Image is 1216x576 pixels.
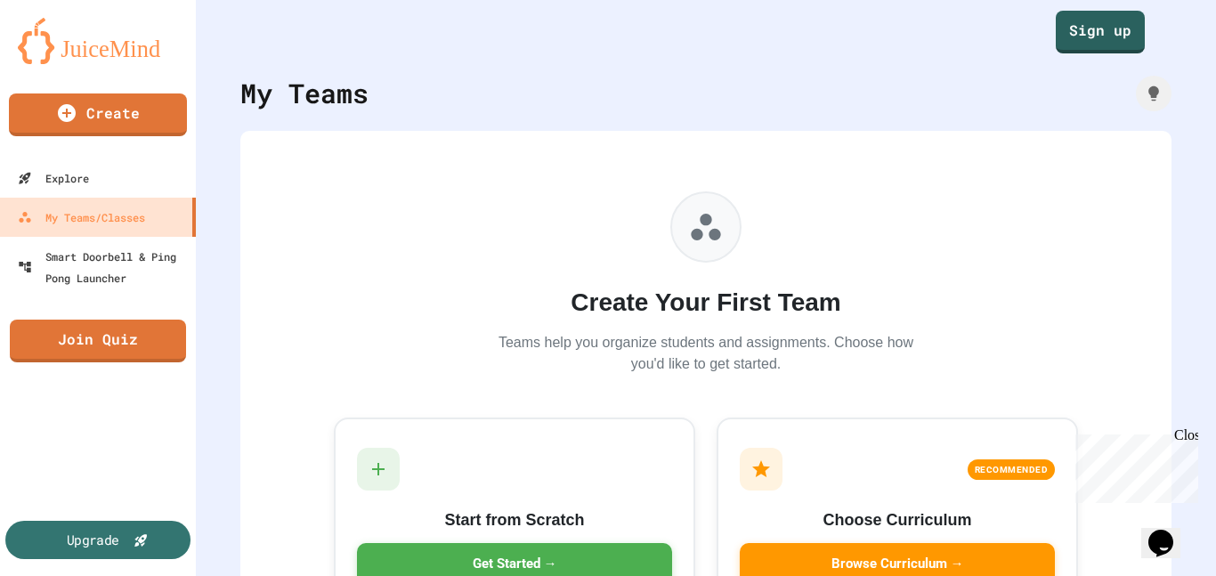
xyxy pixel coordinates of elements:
[1056,11,1145,53] a: Sign up
[1068,427,1198,503] iframe: chat widget
[1141,505,1198,558] iframe: chat widget
[67,530,119,549] div: Upgrade
[740,508,1055,532] h3: Choose Curriculum
[968,459,1056,480] div: RECOMMENDED
[357,508,672,532] h3: Start from Scratch
[10,320,186,362] a: Join Quiz
[18,167,89,189] div: Explore
[492,332,920,375] p: Teams help you organize students and assignments. Choose how you'd like to get started.
[9,93,187,136] a: Create
[492,284,920,321] h2: Create Your First Team
[18,246,189,288] div: Smart Doorbell & Ping Pong Launcher
[1136,76,1171,111] div: How it works
[18,18,178,64] img: logo-orange.svg
[18,207,145,228] div: My Teams/Classes
[7,7,123,113] div: Chat with us now!Close
[240,73,369,113] div: My Teams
